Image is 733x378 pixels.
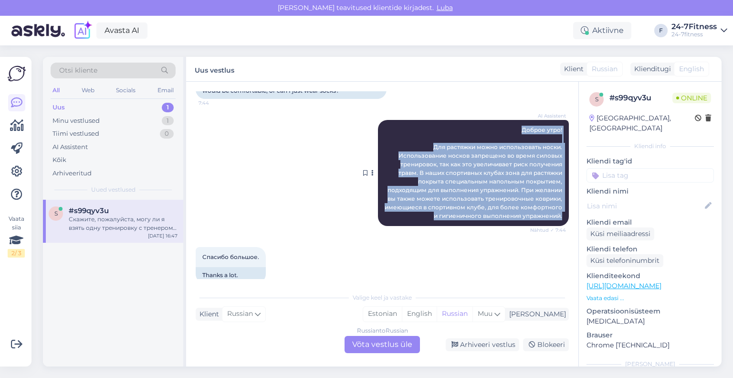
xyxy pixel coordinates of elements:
[679,64,704,74] span: English
[586,156,714,166] p: Kliendi tag'id
[586,281,661,290] a: [URL][DOMAIN_NAME]
[523,338,569,351] div: Blokeeri
[162,103,174,112] div: 1
[586,227,654,240] div: Küsi meiliaadressi
[199,99,234,107] span: 7:44
[52,116,100,126] div: Minu vestlused
[586,340,714,350] p: Chrome [TECHNICAL_ID]
[595,96,598,103] span: s
[586,271,714,281] p: Klienditeekond
[69,206,109,215] span: #s99qyv3u
[671,23,717,31] div: 24-7Fitness
[73,21,93,41] img: explore-ai
[437,307,472,321] div: Russian
[227,309,253,319] span: Russian
[446,338,519,351] div: Arhiveeri vestlus
[586,294,714,302] p: Vaata edasi ...
[434,3,456,12] span: Luba
[654,24,668,37] div: F
[52,169,92,178] div: Arhiveeritud
[586,244,714,254] p: Kliendi telefon
[385,126,564,219] span: Доброе утро! Для растяжки можно использовать носки. Использование носков запрещено во время силов...
[162,116,174,126] div: 1
[80,84,96,97] div: Web
[586,360,714,368] div: [PERSON_NAME]
[160,129,174,139] div: 0
[52,129,99,139] div: Tiimi vestlused
[573,22,631,39] div: Aktiivne
[586,168,714,183] input: Lisa tag
[586,142,714,151] div: Kliendi info
[671,31,717,38] div: 24-7fitness
[156,84,176,97] div: Email
[8,65,26,83] img: Askly Logo
[672,93,711,103] span: Online
[586,186,714,196] p: Kliendi nimi
[505,309,566,319] div: [PERSON_NAME]
[8,249,25,258] div: 2 / 3
[609,92,672,104] div: # s99qyv3u
[671,23,727,38] a: 24-7Fitness24-7fitness
[196,267,266,283] div: Thanks a lot.
[69,215,178,232] div: Скажите, пожалуйста, могу ли я взять одну тренировку с тренером , чтоб я могла узнать как правиль...
[363,307,402,321] div: Estonian
[586,254,663,267] div: Küsi telefoninumbrit
[560,64,584,74] div: Klient
[196,293,569,302] div: Valige keel ja vastake
[586,330,714,340] p: Brauser
[91,185,136,194] span: Uued vestlused
[402,307,437,321] div: English
[8,215,25,258] div: Vaata siia
[196,309,219,319] div: Klient
[357,326,408,335] div: Russian to Russian
[592,64,618,74] span: Russian
[202,253,259,260] span: Спасибо большое.
[148,232,178,239] div: [DATE] 16:47
[478,309,492,318] span: Muu
[52,142,88,152] div: AI Assistent
[586,217,714,227] p: Kliendi email
[52,155,66,165] div: Kõik
[51,84,62,97] div: All
[589,113,695,133] div: [GEOGRAPHIC_DATA], [GEOGRAPHIC_DATA]
[195,63,234,76] label: Uus vestlus
[587,201,703,211] input: Lisa nimi
[52,103,65,112] div: Uus
[530,112,566,119] span: AI Assistent
[586,316,714,326] p: [MEDICAL_DATA]
[114,84,137,97] div: Socials
[345,336,420,353] div: Võta vestlus üle
[96,22,147,39] a: Avasta AI
[586,306,714,316] p: Operatsioonisüsteem
[530,227,566,234] span: Nähtud ✓ 7:44
[54,210,58,217] span: s
[59,65,97,76] span: Otsi kliente
[630,64,671,74] div: Klienditugi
